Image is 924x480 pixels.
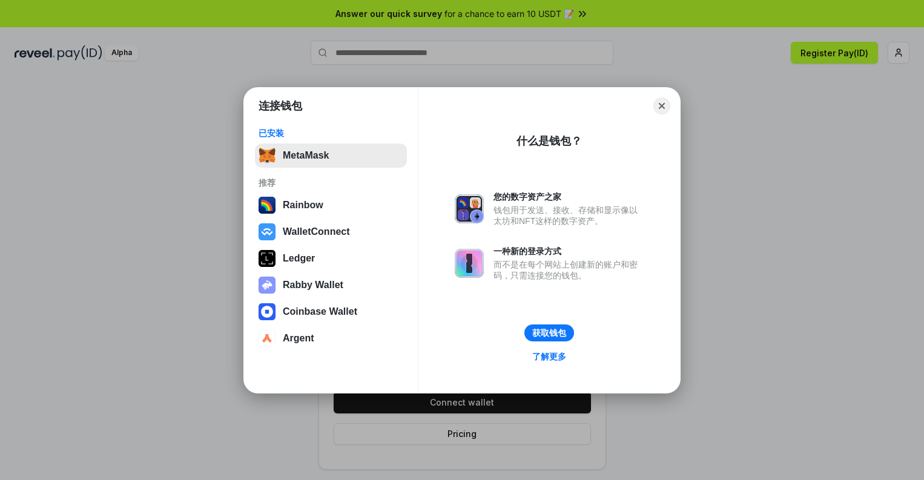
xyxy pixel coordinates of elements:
div: 了解更多 [532,351,566,362]
button: MetaMask [255,143,407,168]
div: MetaMask [283,150,329,161]
img: svg+xml,%3Csvg%20width%3D%22120%22%20height%3D%22120%22%20viewBox%3D%220%200%20120%20120%22%20fil... [259,197,276,214]
img: svg+xml,%3Csvg%20width%3D%2228%22%20height%3D%2228%22%20viewBox%3D%220%200%2028%2028%22%20fill%3D... [259,330,276,347]
div: Rainbow [283,200,323,211]
div: 而不是在每个网站上创建新的账户和密码，只需连接您的钱包。 [493,259,644,281]
button: Coinbase Wallet [255,300,407,324]
div: 获取钱包 [532,327,566,338]
button: Rainbow [255,193,407,217]
img: svg+xml,%3Csvg%20xmlns%3D%22http%3A%2F%2Fwww.w3.org%2F2000%2Fsvg%22%20fill%3D%22none%22%20viewBox... [455,249,484,278]
button: 获取钱包 [524,324,574,341]
div: 什么是钱包？ [516,134,582,148]
img: svg+xml,%3Csvg%20width%3D%2228%22%20height%3D%2228%22%20viewBox%3D%220%200%2028%2028%22%20fill%3D... [259,303,276,320]
button: WalletConnect [255,220,407,244]
h1: 连接钱包 [259,99,302,113]
div: 已安装 [259,128,403,139]
div: 您的数字资产之家 [493,191,644,202]
button: Rabby Wallet [255,273,407,297]
img: svg+xml,%3Csvg%20xmlns%3D%22http%3A%2F%2Fwww.w3.org%2F2000%2Fsvg%22%20fill%3D%22none%22%20viewBox... [455,194,484,223]
button: Ledger [255,246,407,271]
div: Rabby Wallet [283,280,343,291]
div: Coinbase Wallet [283,306,357,317]
div: 推荐 [259,177,403,188]
button: Close [653,97,670,114]
div: Ledger [283,253,315,264]
img: svg+xml,%3Csvg%20width%3D%2228%22%20height%3D%2228%22%20viewBox%3D%220%200%2028%2028%22%20fill%3D... [259,223,276,240]
div: 一种新的登录方式 [493,246,644,257]
img: svg+xml,%3Csvg%20fill%3D%22none%22%20height%3D%2233%22%20viewBox%3D%220%200%2035%2033%22%20width%... [259,147,276,164]
div: Argent [283,333,314,344]
img: svg+xml,%3Csvg%20xmlns%3D%22http%3A%2F%2Fwww.w3.org%2F2000%2Fsvg%22%20fill%3D%22none%22%20viewBox... [259,277,276,294]
a: 了解更多 [525,349,573,364]
div: WalletConnect [283,226,350,237]
button: Argent [255,326,407,350]
img: svg+xml,%3Csvg%20xmlns%3D%22http%3A%2F%2Fwww.w3.org%2F2000%2Fsvg%22%20width%3D%2228%22%20height%3... [259,250,276,267]
div: 钱包用于发送、接收、存储和显示像以太坊和NFT这样的数字资产。 [493,205,644,226]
